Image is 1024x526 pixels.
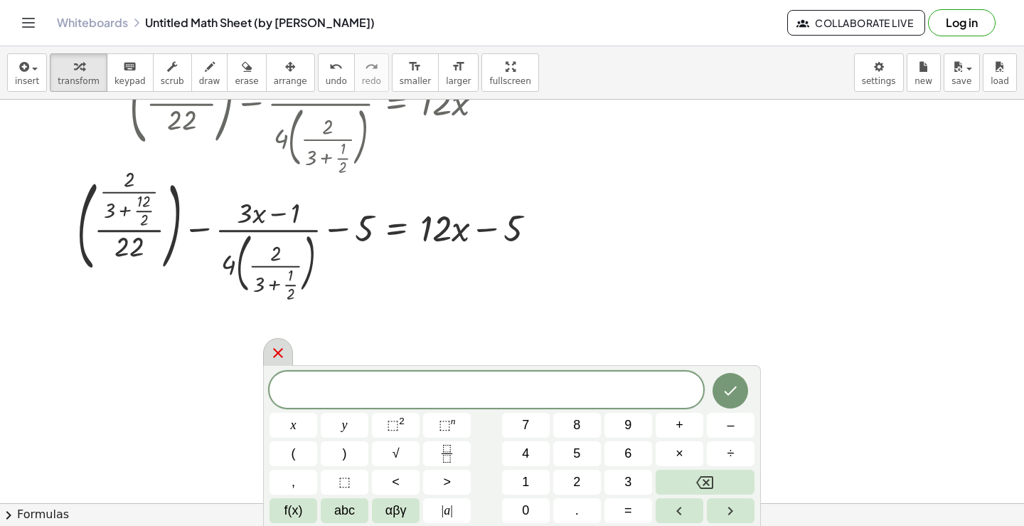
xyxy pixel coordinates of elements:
span: 8 [573,416,580,435]
button: ( [270,441,317,466]
button: 0 [502,498,550,523]
i: keyboard [123,58,137,75]
button: Minus [707,413,754,438]
button: y [321,413,368,438]
span: < [392,473,400,492]
button: erase [227,53,266,92]
button: Square root [372,441,420,466]
button: Plus [656,413,703,438]
span: ) [343,444,347,463]
button: Squared [372,413,420,438]
span: × [676,444,683,463]
i: undo [329,58,343,75]
i: format_size [452,58,465,75]
button: settings [854,53,904,92]
span: 2 [573,473,580,492]
span: , [292,473,295,492]
button: format_sizesmaller [392,53,439,92]
button: Collaborate Live [787,10,925,36]
span: 5 [573,444,580,463]
button: Alphabet [321,498,368,523]
span: > [443,473,451,492]
span: Collaborate Live [799,16,913,29]
button: Times [656,441,703,466]
button: 7 [502,413,550,438]
button: , [270,470,317,495]
button: Divide [707,441,754,466]
button: 1 [502,470,550,495]
span: arrange [274,76,307,86]
button: transform [50,53,107,92]
button: draw [191,53,228,92]
span: settings [862,76,896,86]
span: new [914,76,932,86]
button: format_sizelarger [438,53,479,92]
button: redoredo [354,53,389,92]
button: 2 [553,470,601,495]
span: . [575,501,579,520]
span: 7 [522,416,529,435]
button: Fraction [423,441,471,466]
span: insert [15,76,39,86]
span: save [951,76,971,86]
button: 9 [604,413,652,438]
span: ( [292,444,296,463]
sup: n [451,416,456,426]
button: Toggle navigation [17,11,40,34]
button: undoundo [318,53,355,92]
span: f(x) [284,501,303,520]
span: ⬚ [439,418,451,432]
span: undo [326,76,347,86]
span: scrub [161,76,184,86]
span: = [624,501,632,520]
span: larger [446,76,471,86]
span: 1 [522,473,529,492]
span: 9 [624,416,631,435]
button: scrub [153,53,192,92]
span: erase [235,76,258,86]
span: a [442,501,453,520]
span: 3 [624,473,631,492]
button: . [553,498,601,523]
button: Log in [928,9,996,36]
button: Absolute value [423,498,471,523]
span: √ [393,444,400,463]
span: smaller [400,76,431,86]
button: new [907,53,941,92]
span: fullscreen [489,76,530,86]
button: Left arrow [656,498,703,523]
span: 4 [522,444,529,463]
button: keyboardkeypad [107,53,154,92]
button: Done [713,373,748,409]
sup: 2 [399,416,405,426]
button: arrange [266,53,315,92]
span: x [291,416,297,435]
button: Less than [372,470,420,495]
i: redo [365,58,378,75]
span: 0 [522,501,529,520]
button: Right arrow [707,498,754,523]
button: Equals [604,498,652,523]
span: | [442,503,444,517]
span: ⬚ [338,473,351,492]
button: fullscreen [481,53,538,92]
span: – [727,416,734,435]
button: Greek alphabet [372,498,420,523]
span: ÷ [727,444,735,463]
button: save [944,53,980,92]
span: αβγ [385,501,407,520]
button: 3 [604,470,652,495]
span: load [991,76,1009,86]
button: Greater than [423,470,471,495]
button: 5 [553,441,601,466]
span: draw [199,76,220,86]
button: insert [7,53,47,92]
span: + [676,416,683,435]
button: x [270,413,317,438]
span: 6 [624,444,631,463]
button: 6 [604,441,652,466]
span: keypad [114,76,146,86]
button: load [983,53,1017,92]
button: ) [321,441,368,466]
span: | [450,503,453,517]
